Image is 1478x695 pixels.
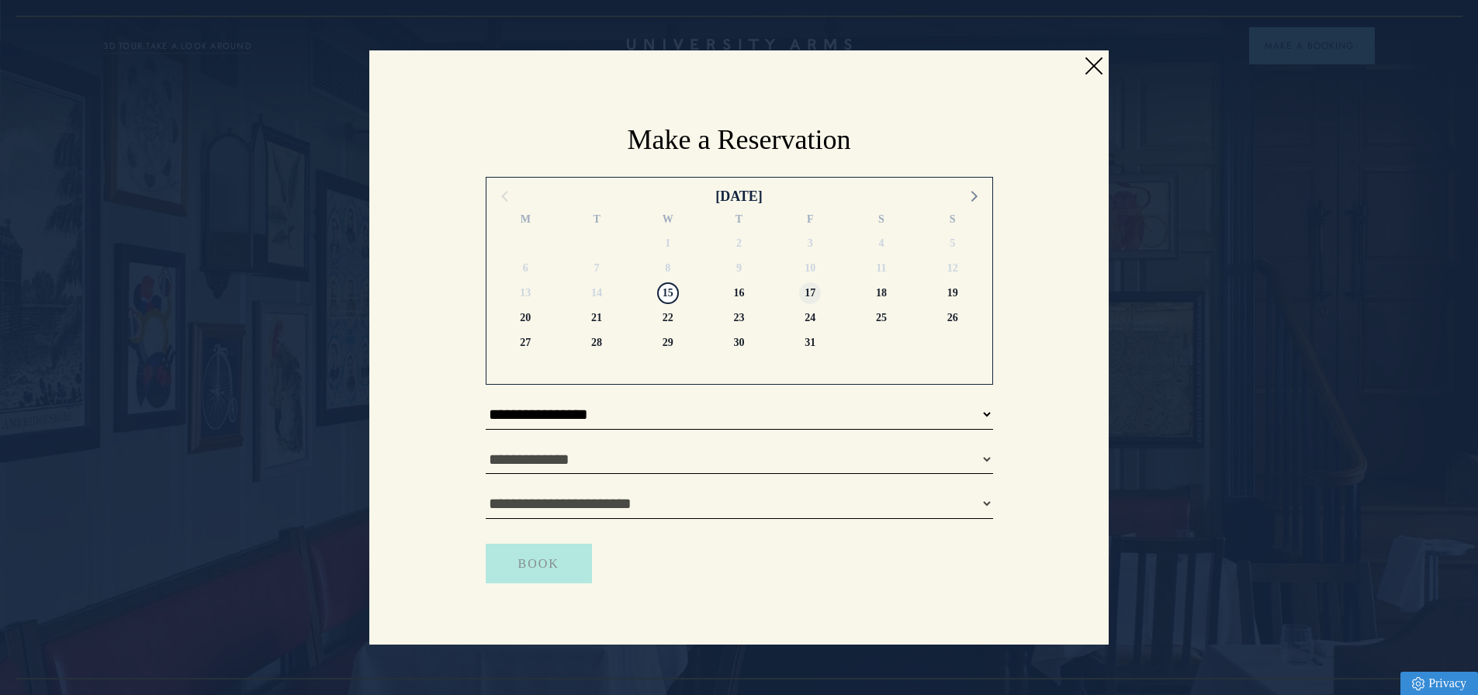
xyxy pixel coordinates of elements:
span: Tuesday 28 October 2025 [586,332,607,354]
span: Sunday 12 October 2025 [942,258,964,279]
span: Monday 20 October 2025 [514,307,536,329]
span: Monday 27 October 2025 [514,332,536,354]
span: Tuesday 14 October 2025 [586,282,607,304]
div: W [632,211,704,231]
div: [DATE] [715,185,763,207]
span: Thursday 23 October 2025 [728,307,749,329]
span: Friday 3 October 2025 [799,233,821,254]
h2: Make a Reservation [486,122,993,159]
span: Wednesday 29 October 2025 [657,332,679,354]
span: Sunday 26 October 2025 [942,307,964,329]
div: T [704,211,775,231]
span: Friday 24 October 2025 [799,307,821,329]
span: Monday 13 October 2025 [514,282,536,304]
a: Privacy [1400,672,1478,695]
span: Wednesday 15 October 2025 [657,282,679,304]
span: Wednesday 1 October 2025 [657,233,679,254]
span: Friday 31 October 2025 [799,332,821,354]
span: Sunday 5 October 2025 [942,233,964,254]
div: M [490,211,562,231]
span: Saturday 11 October 2025 [871,258,892,279]
span: Sunday 19 October 2025 [942,282,964,304]
div: F [774,211,846,231]
a: Close [1082,54,1105,78]
div: T [561,211,632,231]
span: Wednesday 22 October 2025 [657,307,679,329]
span: Thursday 2 October 2025 [728,233,749,254]
span: Saturday 25 October 2025 [871,307,892,329]
span: Thursday 16 October 2025 [728,282,749,304]
span: Friday 10 October 2025 [799,258,821,279]
span: Monday 6 October 2025 [514,258,536,279]
span: Thursday 9 October 2025 [728,258,749,279]
div: S [917,211,988,231]
span: Saturday 18 October 2025 [871,282,892,304]
span: Thursday 30 October 2025 [728,332,749,354]
span: Wednesday 8 October 2025 [657,258,679,279]
span: Tuesday 21 October 2025 [586,307,607,329]
span: Saturday 4 October 2025 [871,233,892,254]
div: S [846,211,917,231]
img: Privacy [1412,677,1424,690]
span: Tuesday 7 October 2025 [586,258,607,279]
span: Friday 17 October 2025 [799,282,821,304]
